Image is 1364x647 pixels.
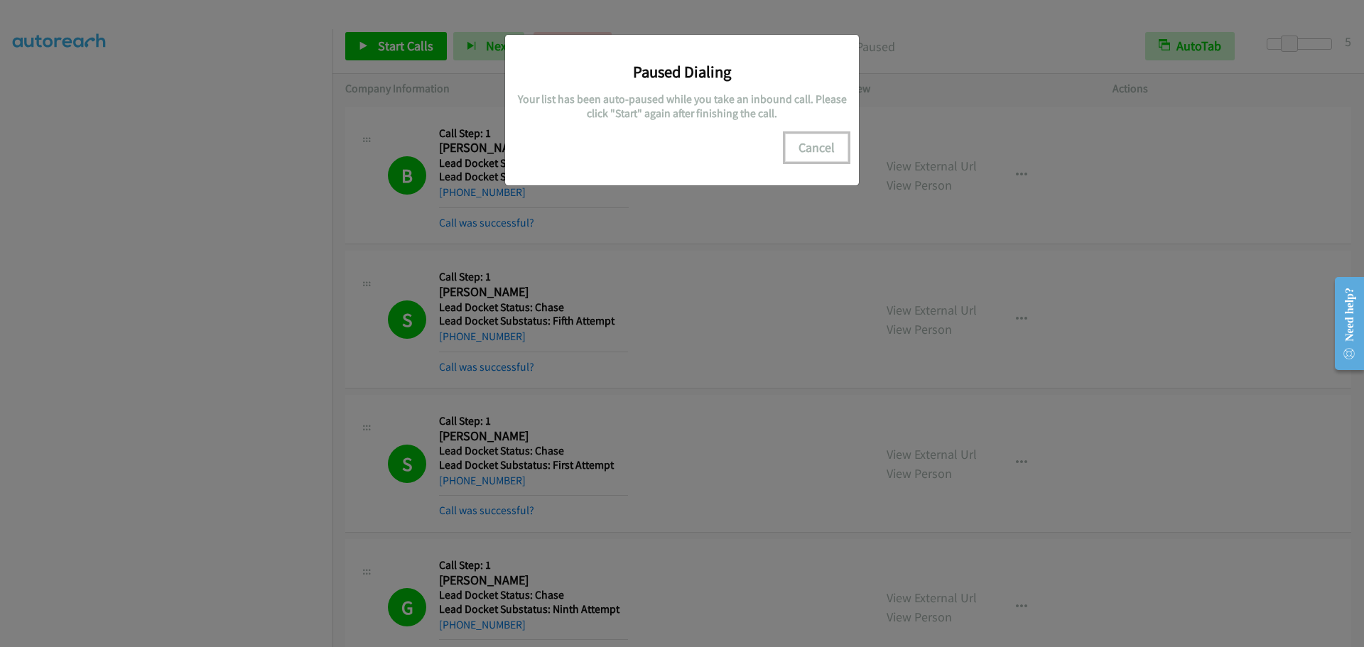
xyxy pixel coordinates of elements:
[1323,267,1364,380] iframe: Resource Center
[516,62,848,82] h3: Paused Dialing
[516,92,848,120] h5: Your list has been auto-paused while you take an inbound call. Please click "Start" again after f...
[785,134,848,162] button: Cancel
